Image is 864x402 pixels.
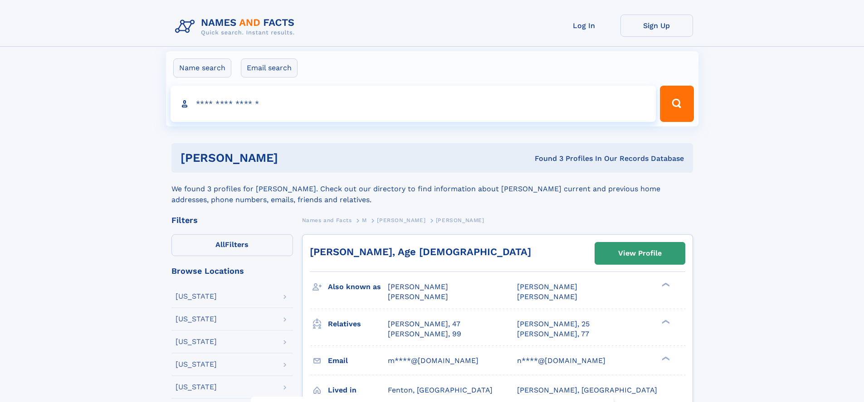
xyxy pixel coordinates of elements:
h3: Also known as [328,279,388,295]
span: Fenton, [GEOGRAPHIC_DATA] [388,386,493,394]
div: Found 3 Profiles In Our Records Database [406,154,684,164]
span: All [215,240,225,249]
span: [PERSON_NAME] [377,217,425,223]
h3: Lived in [328,383,388,398]
h3: Relatives [328,316,388,332]
span: [PERSON_NAME] [388,292,448,301]
span: [PERSON_NAME] [388,282,448,291]
span: [PERSON_NAME] [517,292,577,301]
div: Filters [171,216,293,224]
a: M [362,214,367,226]
div: ❯ [659,282,670,288]
a: Log In [548,15,620,37]
div: ❯ [659,355,670,361]
a: Sign Up [620,15,693,37]
span: [PERSON_NAME] [517,282,577,291]
label: Filters [171,234,293,256]
label: Name search [173,58,231,77]
button: Search Button [660,86,693,122]
img: Logo Names and Facts [171,15,302,39]
input: search input [171,86,656,122]
a: [PERSON_NAME], 99 [388,329,461,339]
div: [US_STATE] [176,315,217,323]
h3: Email [328,353,388,368]
a: View Profile [595,242,685,264]
a: [PERSON_NAME] [377,214,425,226]
div: View Profile [618,243,662,264]
h1: [PERSON_NAME] [181,152,406,164]
div: We found 3 profiles for [PERSON_NAME]. Check out our directory to find information about [PERSON_... [171,173,693,205]
div: Browse Locations [171,267,293,275]
a: [PERSON_NAME], Age [DEMOGRAPHIC_DATA] [310,246,531,257]
div: [US_STATE] [176,383,217,391]
div: [US_STATE] [176,361,217,368]
a: Names and Facts [302,214,352,226]
label: Email search [241,58,298,77]
span: M [362,217,367,223]
a: [PERSON_NAME], 47 [388,319,460,329]
div: [US_STATE] [176,293,217,300]
span: [PERSON_NAME] [436,217,484,223]
a: [PERSON_NAME], 77 [517,329,589,339]
span: [PERSON_NAME], [GEOGRAPHIC_DATA] [517,386,657,394]
div: [US_STATE] [176,338,217,345]
a: [PERSON_NAME], 25 [517,319,590,329]
div: ❯ [659,319,670,325]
